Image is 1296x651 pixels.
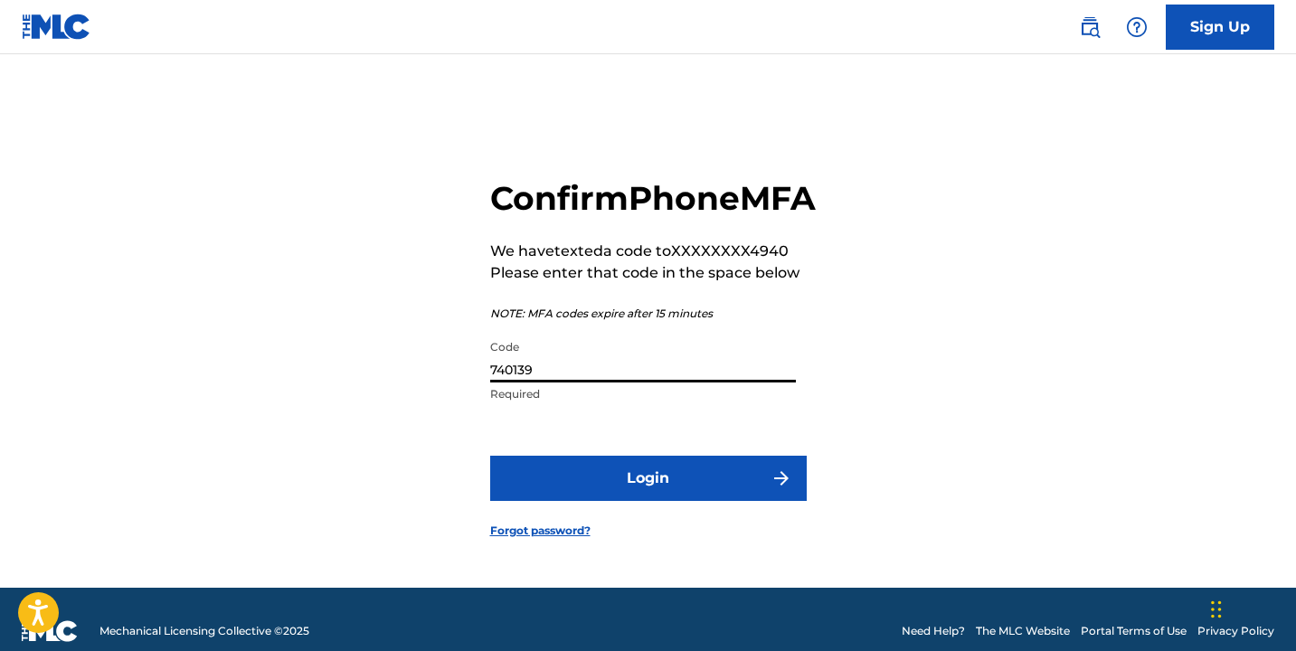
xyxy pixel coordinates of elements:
[490,306,816,322] p: NOTE: MFA codes expire after 15 minutes
[1197,623,1274,639] a: Privacy Policy
[22,14,91,40] img: MLC Logo
[490,523,591,539] a: Forgot password?
[1081,623,1187,639] a: Portal Terms of Use
[490,386,796,402] p: Required
[1079,16,1101,38] img: search
[976,623,1070,639] a: The MLC Website
[490,241,816,262] p: We have texted a code to XXXXXXXX4940
[1119,9,1155,45] div: Help
[490,262,816,284] p: Please enter that code in the space below
[771,467,792,489] img: f7272a7cc735f4ea7f67.svg
[490,178,816,219] h2: Confirm Phone MFA
[1211,582,1222,637] div: Drag
[1126,16,1148,38] img: help
[902,623,965,639] a: Need Help?
[1072,9,1108,45] a: Public Search
[490,456,807,501] button: Login
[99,623,309,639] span: Mechanical Licensing Collective © 2025
[22,620,78,642] img: logo
[1206,564,1296,651] iframe: Chat Widget
[1166,5,1274,50] a: Sign Up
